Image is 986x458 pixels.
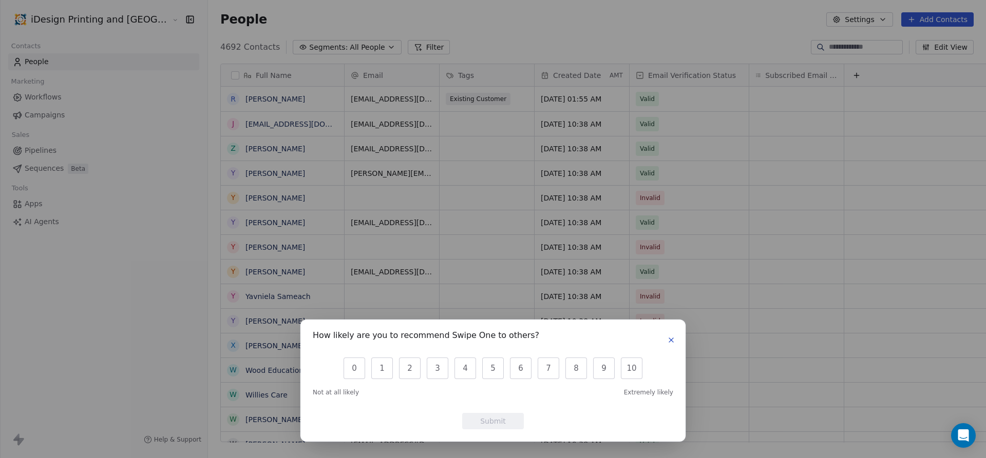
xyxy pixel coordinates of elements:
[482,357,504,379] button: 5
[454,357,476,379] button: 4
[427,357,448,379] button: 3
[510,357,532,379] button: 6
[624,388,673,396] span: Extremely likely
[593,357,615,379] button: 9
[371,357,393,379] button: 1
[313,388,359,396] span: Not at all likely
[344,357,365,379] button: 0
[399,357,421,379] button: 2
[462,413,524,429] button: Submit
[538,357,559,379] button: 7
[565,357,587,379] button: 8
[313,332,539,342] h1: How likely are you to recommend Swipe One to others?
[621,357,642,379] button: 10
